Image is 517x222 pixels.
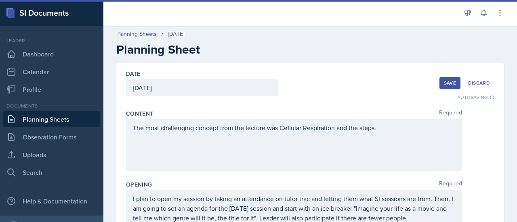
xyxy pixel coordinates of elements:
[126,110,153,118] label: Content
[439,77,460,89] button: Save
[3,64,100,80] a: Calendar
[3,193,100,209] div: Help & Documentation
[3,102,100,110] div: Documents
[116,42,504,57] h2: Planning Sheet
[116,30,157,38] a: Planning Sheets
[3,147,100,163] a: Uploads
[3,46,100,62] a: Dashboard
[126,181,152,189] label: Opening
[3,111,100,127] a: Planning Sheets
[464,77,494,89] button: Discard
[168,30,184,38] div: [DATE]
[3,81,100,98] a: Profile
[3,164,100,181] a: Search
[444,80,456,86] div: Save
[126,70,140,78] label: Date
[133,123,455,133] p: The most challenging concept from the lecture was Cellular Respiration and the steps.
[3,37,100,44] div: Leader
[468,80,490,86] div: Discard
[439,181,462,189] span: Required
[439,110,462,118] span: Required
[457,94,494,101] div: Autosaving
[3,129,100,145] a: Observation Forms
